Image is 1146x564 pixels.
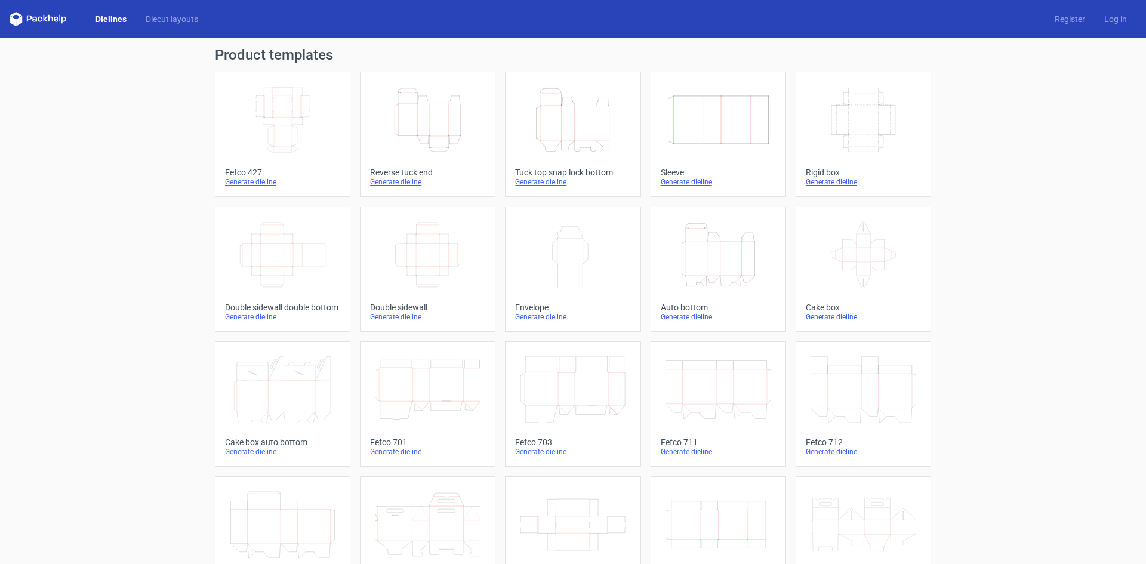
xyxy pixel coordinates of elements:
[806,437,921,447] div: Fefco 712
[806,303,921,312] div: Cake box
[1045,13,1095,25] a: Register
[806,312,921,322] div: Generate dieline
[225,312,340,322] div: Generate dieline
[505,341,640,467] a: Fefco 703Generate dieline
[806,447,921,457] div: Generate dieline
[661,437,776,447] div: Fefco 711
[370,312,485,322] div: Generate dieline
[360,341,495,467] a: Fefco 701Generate dieline
[370,168,485,177] div: Reverse tuck end
[215,207,350,332] a: Double sidewall double bottomGenerate dieline
[225,303,340,312] div: Double sidewall double bottom
[505,207,640,332] a: EnvelopeGenerate dieline
[515,177,630,187] div: Generate dieline
[515,312,630,322] div: Generate dieline
[215,48,931,62] h1: Product templates
[515,437,630,447] div: Fefco 703
[661,168,776,177] div: Sleeve
[796,207,931,332] a: Cake boxGenerate dieline
[360,207,495,332] a: Double sidewallGenerate dieline
[796,72,931,197] a: Rigid boxGenerate dieline
[225,177,340,187] div: Generate dieline
[505,72,640,197] a: Tuck top snap lock bottomGenerate dieline
[360,72,495,197] a: Reverse tuck endGenerate dieline
[370,303,485,312] div: Double sidewall
[806,168,921,177] div: Rigid box
[515,168,630,177] div: Tuck top snap lock bottom
[661,447,776,457] div: Generate dieline
[86,13,136,25] a: Dielines
[370,177,485,187] div: Generate dieline
[796,341,931,467] a: Fefco 712Generate dieline
[225,437,340,447] div: Cake box auto bottom
[225,447,340,457] div: Generate dieline
[370,437,485,447] div: Fefco 701
[225,168,340,177] div: Fefco 427
[136,13,208,25] a: Diecut layouts
[215,341,350,467] a: Cake box auto bottomGenerate dieline
[806,177,921,187] div: Generate dieline
[370,447,485,457] div: Generate dieline
[515,303,630,312] div: Envelope
[651,341,786,467] a: Fefco 711Generate dieline
[1095,13,1136,25] a: Log in
[651,207,786,332] a: Auto bottomGenerate dieline
[661,177,776,187] div: Generate dieline
[651,72,786,197] a: SleeveGenerate dieline
[661,303,776,312] div: Auto bottom
[661,312,776,322] div: Generate dieline
[215,72,350,197] a: Fefco 427Generate dieline
[515,447,630,457] div: Generate dieline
